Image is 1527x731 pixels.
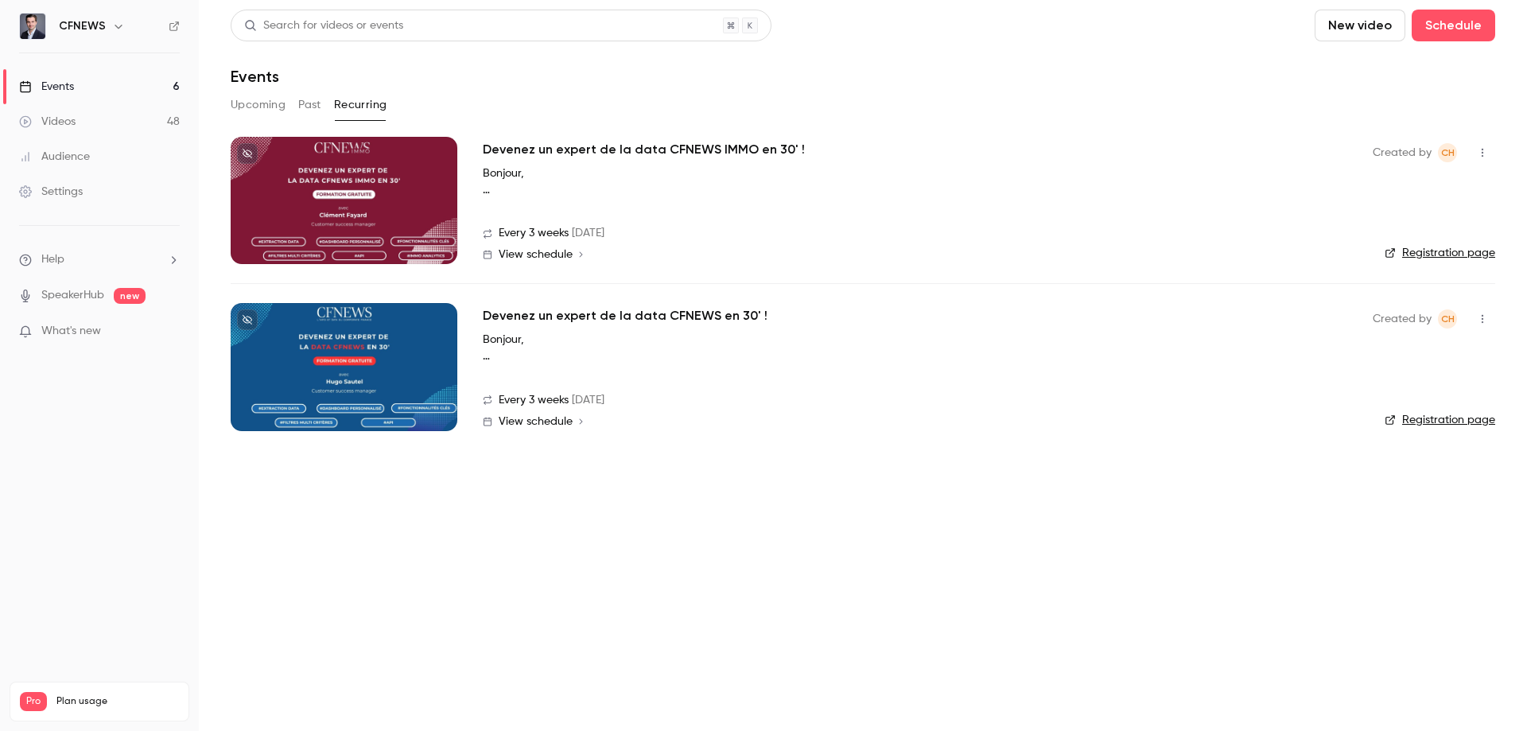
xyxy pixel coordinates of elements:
[1373,309,1432,329] span: Created by
[298,92,321,118] button: Past
[1385,245,1495,261] a: Registration page
[483,165,960,182] p: Bonjour,
[1373,143,1432,162] span: Created by
[41,251,64,268] span: Help
[334,92,387,118] button: Recurring
[231,67,279,86] h1: Events
[59,18,106,34] h6: CFNEWS
[1441,143,1455,162] span: cH
[499,392,569,409] span: Every 3 weeks
[483,306,767,325] a: Devenez un expert de la data CFNEWS en 30' !
[114,288,146,304] span: new
[19,79,74,95] div: Events
[231,92,286,118] button: Upcoming
[56,695,179,708] span: Plan usage
[1385,412,1495,428] a: Registration page
[572,225,604,242] span: [DATE]
[1438,143,1457,162] span: clemence Hasenrader
[1441,309,1455,329] span: cH
[244,17,403,34] div: Search for videos or events
[19,114,76,130] div: Videos
[483,248,1347,261] a: View schedule
[41,323,101,340] span: What's new
[1438,309,1457,329] span: clemence Hasenrader
[19,184,83,200] div: Settings
[19,149,90,165] div: Audience
[1412,10,1495,41] button: Schedule
[499,416,573,427] span: View schedule
[41,287,104,304] a: SpeakerHub
[20,692,47,711] span: Pro
[483,332,960,348] p: Bonjour,
[499,249,573,260] span: View schedule
[20,14,45,39] img: CFNEWS
[161,325,180,339] iframe: Noticeable Trigger
[1315,10,1405,41] button: New video
[483,140,805,159] a: Devenez un expert de la data CFNEWS IMMO en 30' !
[499,225,569,242] span: Every 3 weeks
[19,251,180,268] li: help-dropdown-opener
[572,392,604,409] span: [DATE]
[483,415,1347,428] a: View schedule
